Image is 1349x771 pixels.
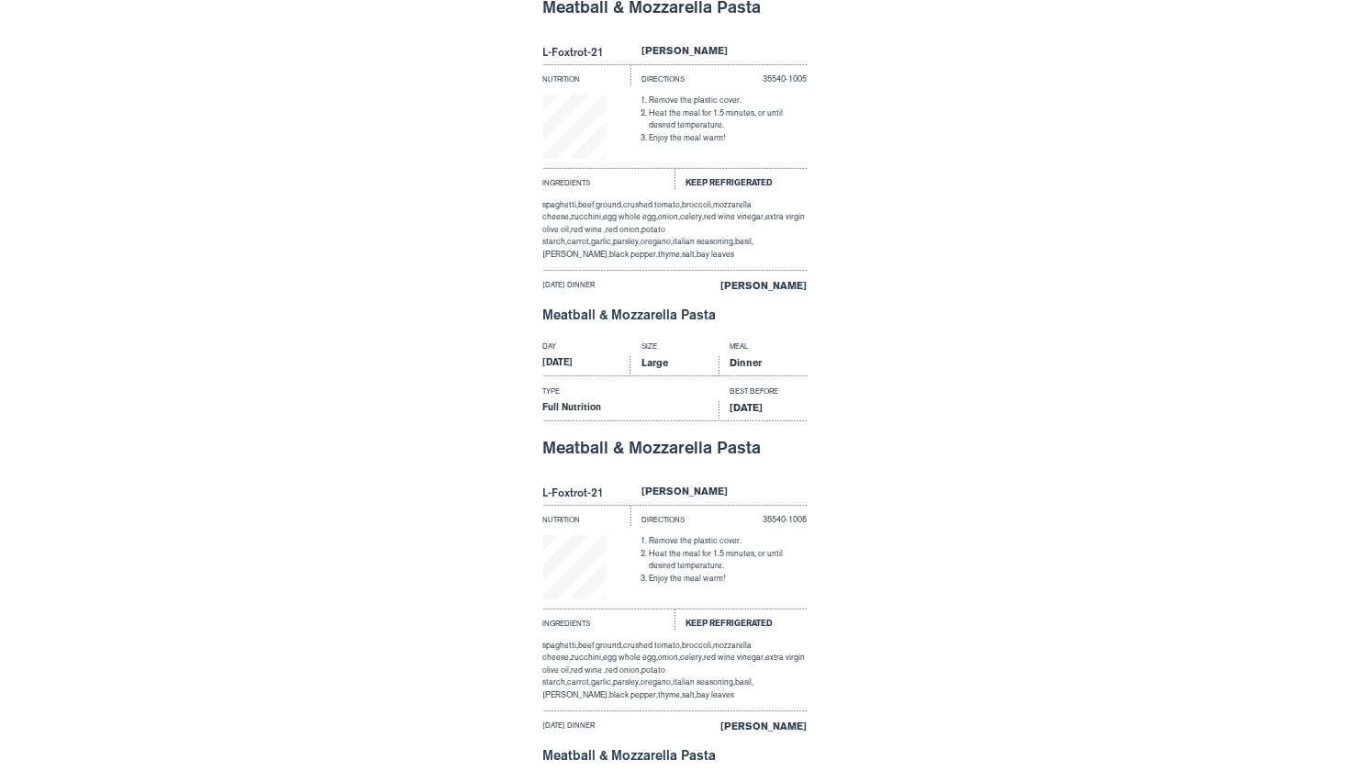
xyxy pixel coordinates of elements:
span: 35540-1006 [763,515,807,524]
div: Meatball & Mozzarella Pasta [542,430,807,466]
span: garlic, [591,677,613,687]
span: black pepper, [609,250,658,259]
span: onion, [658,212,680,221]
span: celery, [680,653,704,662]
div: [PERSON_NAME] [674,720,807,740]
span: parsley, [613,237,641,246]
li: Enjoy the meal warm! [649,573,807,586]
span: red onion, [606,225,641,234]
div: Dinner [719,356,807,376]
div: Directions [630,505,719,527]
span: italian seasoning, [673,237,735,246]
span: basil, [735,677,753,687]
div: [PERSON_NAME] [630,44,807,64]
span: parsley, [613,677,641,687]
span: spaghetti, [542,641,578,650]
span: zucchini, [571,653,603,662]
div: [DATE] dinner [542,720,674,740]
span: salt, [682,250,697,259]
div: [DATE] [542,356,630,376]
span: 35540-1005 [763,74,807,84]
span: extra virgin olive oil, [542,212,805,234]
span: salt, [682,690,697,699]
span: spaghetti, [542,200,578,209]
span: carrot, [567,677,591,687]
span: red wine vinegar, [704,212,765,221]
div: Meatball & Mozzarella Pasta [542,749,807,763]
div: [PERSON_NAME] [630,485,807,505]
div: Ingredients [542,609,674,631]
span: basil, [735,237,753,246]
span: beef ground, [578,200,623,209]
div: Full Nutrition [542,401,719,421]
div: Type [542,385,719,401]
span: celery, [680,212,704,221]
div: Size [630,341,719,356]
div: Meal [719,341,807,356]
span: [PERSON_NAME], [542,250,609,259]
div: [DATE] dinner [542,279,674,299]
div: Keep Refrigerated [674,168,807,190]
div: [PERSON_NAME] [674,279,807,299]
span: crushed tomato, [623,641,682,650]
span: oregano, [641,677,673,687]
li: Enjoy the meal warm! [649,132,807,145]
div: Nutrition [542,64,630,86]
span: zucchini, [571,212,603,221]
span: extra virgin olive oil, [542,653,805,675]
li: Remove the plastic cover. [649,95,807,107]
div: Best Before [719,385,807,401]
span: crushed tomato, [623,200,682,209]
li: Heat the meal for 1.5 minutes, or until desired temperature. [649,107,807,132]
div: Meatball & Mozzarella Pasta [542,308,807,322]
span: oregano, [641,237,673,246]
div: Large [630,356,719,376]
span: red wine , [571,225,606,234]
span: onion, [658,653,680,662]
span: black pepper, [609,690,658,699]
span: [PERSON_NAME], [542,690,609,699]
span: thyme, [658,250,682,259]
span: broccoli, [682,641,713,650]
span: egg whole egg, [603,212,658,221]
div: [DATE] [719,401,807,421]
span: bay leaves [697,250,734,259]
span: italian seasoning, [673,677,735,687]
div: Keep Refrigerated [674,609,807,631]
span: carrot, [567,237,591,246]
div: Nutrition [542,505,630,527]
span: broccoli, [682,200,713,209]
div: Ingredients [542,168,674,190]
span: egg whole egg, [603,653,658,662]
div: L-Foxtrot-21 [542,44,630,64]
div: Day [542,341,630,356]
span: red wine , [571,665,606,675]
span: bay leaves [697,690,734,699]
span: red wine vinegar, [704,653,765,662]
div: Directions [630,64,719,86]
span: garlic, [591,237,613,246]
div: L-Foxtrot-21 [542,485,630,505]
span: red onion, [606,665,641,675]
span: beef ground, [578,641,623,650]
li: Heat the meal for 1.5 minutes, or until desired temperature. [649,548,807,573]
li: Remove the plastic cover. [649,535,807,548]
span: thyme, [658,690,682,699]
